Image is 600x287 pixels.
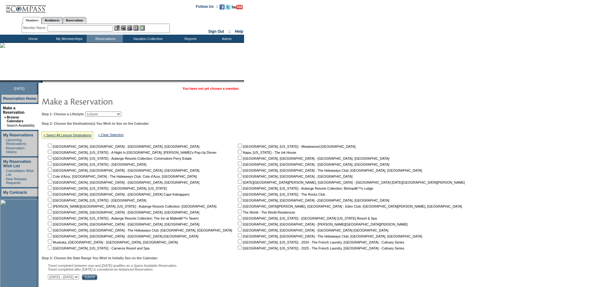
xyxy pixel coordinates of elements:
[50,35,87,43] td: My Memberships
[14,87,25,90] span: [DATE]
[183,87,239,90] span: You have not yet chosen a member.
[47,187,167,190] nobr: [GEOGRAPHIC_DATA], [US_STATE] - [GEOGRAPHIC_DATA], [US_STATE]
[237,228,388,232] nobr: [GEOGRAPHIC_DATA], [GEOGRAPHIC_DATA] - [GEOGRAPHIC_DATA] [GEOGRAPHIC_DATA]
[127,25,132,31] img: Impersonate
[47,157,192,160] nobr: [GEOGRAPHIC_DATA], [US_STATE] - Auberge Resorts Collection: Commodore Perry Estate
[6,146,25,154] a: Reservation History
[47,175,197,178] nobr: Cote d'Azur, [GEOGRAPHIC_DATA] - The Hideaways Club: Cote d'Azur, [GEOGRAPHIC_DATA]
[40,80,43,83] img: promoShadowLeftCorner.gif
[237,240,404,244] nobr: [GEOGRAPHIC_DATA], [US_STATE] - 2024 - The French Laundry, [GEOGRAPHIC_DATA] - Culinary Series
[235,29,243,34] a: Help
[82,274,97,280] input: Submit
[140,25,145,31] img: b_calculator.gif
[172,35,208,43] td: Reports
[47,204,216,208] nobr: [PERSON_NAME][GEOGRAPHIC_DATA], [US_STATE] - Auberge Resorts Collection: [GEOGRAPHIC_DATA]
[4,169,5,176] td: ·
[4,123,6,127] td: ·
[7,123,35,127] a: Search Availability
[47,181,199,184] nobr: [GEOGRAPHIC_DATA], [GEOGRAPHIC_DATA] - [GEOGRAPHIC_DATA], [GEOGRAPHIC_DATA]
[226,6,231,10] a: Follow us on Twitter
[237,192,325,196] nobr: [GEOGRAPHIC_DATA], [US_STATE] - The Rocks Club
[237,210,295,214] nobr: The World - The World Residences
[4,138,5,146] td: ·
[47,145,199,148] nobr: [GEOGRAPHIC_DATA], [GEOGRAPHIC_DATA] - [GEOGRAPHIC_DATA], [GEOGRAPHIC_DATA]
[3,159,31,168] a: My Reservation Wish List
[237,181,465,184] nobr: [DATE][GEOGRAPHIC_DATA][PERSON_NAME], [GEOGRAPHIC_DATA] - [GEOGRAPHIC_DATA] [DATE][GEOGRAPHIC_DAT...
[23,25,48,31] div: Member Name:
[14,35,50,43] td: Home
[6,169,34,176] a: Cancellation Wish List
[98,133,123,137] a: » Clear Selection
[47,234,198,238] nobr: [GEOGRAPHIC_DATA], [GEOGRAPHIC_DATA] - [GEOGRAPHIC_DATA] [GEOGRAPHIC_DATA]
[6,138,26,146] a: Upcoming Reservations
[237,198,389,202] nobr: [GEOGRAPHIC_DATA], [GEOGRAPHIC_DATA] - [GEOGRAPHIC_DATA], [GEOGRAPHIC_DATA]
[87,35,123,43] td: Reservations
[237,163,389,166] nobr: [GEOGRAPHIC_DATA], [GEOGRAPHIC_DATA] - [GEOGRAPHIC_DATA], [GEOGRAPHIC_DATA]
[47,192,189,196] nobr: [GEOGRAPHIC_DATA], [GEOGRAPHIC_DATA] - [GEOGRAPHIC_DATA] Cape Kidnappers
[47,169,199,172] nobr: [GEOGRAPHIC_DATA], [GEOGRAPHIC_DATA] - [GEOGRAPHIC_DATA], [GEOGRAPHIC_DATA]
[237,216,377,220] nobr: [GEOGRAPHIC_DATA], [US_STATE] - [GEOGRAPHIC_DATA] [US_STATE] Resort & Spa
[226,4,231,9] img: Follow us on Twitter
[48,267,153,271] nobr: Travel completed after [DATE] is considered an Advanced Reservation.
[208,29,224,34] a: Sign Out
[42,256,158,260] b: Step 3: Choose the Date Range You Wish to Initially See on the Calendar:
[47,210,199,214] nobr: [GEOGRAPHIC_DATA], [GEOGRAPHIC_DATA] - [GEOGRAPHIC_DATA], [GEOGRAPHIC_DATA]
[47,198,146,202] nobr: [GEOGRAPHIC_DATA], [US_STATE] - [GEOGRAPHIC_DATA]
[47,151,217,154] nobr: [GEOGRAPHIC_DATA], [US_STATE] - A Night In [GEOGRAPHIC_DATA]: [PERSON_NAME]'s Pop-Up Dinner
[3,133,33,137] a: My Reservations
[123,35,172,43] td: Vacation Collection
[3,190,27,195] a: My Contracts
[237,222,408,226] nobr: [GEOGRAPHIC_DATA], [GEOGRAPHIC_DATA] - [PERSON_NAME][GEOGRAPHIC_DATA][PERSON_NAME]
[228,29,231,34] span: ::
[48,264,177,267] span: Travel completed between now and [DATE] qualifies as a Space Available Reservation.
[47,216,199,220] nobr: [GEOGRAPHIC_DATA], [US_STATE] - Auberge Resorts Collection: The Inn at Matteiâ€™s Tavern
[4,146,5,154] td: ·
[3,96,36,101] a: Reservation Home
[47,222,199,226] nobr: [GEOGRAPHIC_DATA], [GEOGRAPHIC_DATA] - [GEOGRAPHIC_DATA], [GEOGRAPHIC_DATA]
[237,157,389,160] nobr: [GEOGRAPHIC_DATA], [GEOGRAPHIC_DATA] - [GEOGRAPHIC_DATA], [GEOGRAPHIC_DATA]
[47,163,146,166] nobr: [GEOGRAPHIC_DATA], [US_STATE] - [GEOGRAPHIC_DATA]
[133,25,139,31] img: Reservations
[237,234,422,238] nobr: [GEOGRAPHIC_DATA], [GEOGRAPHIC_DATA] - The Hideaways Club: [GEOGRAPHIC_DATA], [GEOGRAPHIC_DATA]
[237,204,462,208] nobr: [GEOGRAPHIC_DATA][PERSON_NAME], [GEOGRAPHIC_DATA] - Eden Club: [GEOGRAPHIC_DATA][PERSON_NAME], [G...
[42,95,168,107] img: pgTtlMakeReservation.gif
[4,115,6,119] b: »
[237,145,356,148] nobr: [GEOGRAPHIC_DATA], [US_STATE] - Meadowood [GEOGRAPHIC_DATA]
[237,151,296,154] nobr: Napa, [US_STATE] - The Ink House
[196,4,218,11] td: Follow Us ::
[43,80,43,83] img: blank.gif
[42,112,84,116] b: Step 1: Choose a Lifestyle:
[7,115,23,123] a: Browse Calendars
[220,6,225,10] a: Become our fan on Facebook
[42,122,150,125] b: Step 2: Choose the Destination(s) You Wish to See on the Calendar:
[231,6,243,10] a: Subscribe to our YouTube Channel
[237,175,352,178] nobr: [GEOGRAPHIC_DATA], [GEOGRAPHIC_DATA] - [GEOGRAPHIC_DATA]
[237,169,422,172] nobr: [GEOGRAPHIC_DATA], [GEOGRAPHIC_DATA] - The Hideaways Club: [GEOGRAPHIC_DATA], [GEOGRAPHIC_DATA]
[23,17,42,24] a: Members
[121,25,126,31] img: View
[63,17,86,24] a: Reservations
[237,187,373,190] nobr: [GEOGRAPHIC_DATA], [US_STATE] - Auberge Resorts Collection: Bishopâ€™s Lodge
[47,228,232,232] nobr: [GEOGRAPHIC_DATA], [GEOGRAPHIC_DATA] - The Hideaways Club: [GEOGRAPHIC_DATA], [GEOGRAPHIC_DATA]
[42,17,63,24] a: Residences
[208,35,244,43] td: Admin
[220,4,225,9] img: Become our fan on Facebook
[43,133,91,137] a: » Select All Leisure Destinations
[237,246,404,250] nobr: [GEOGRAPHIC_DATA], [US_STATE] - 2025 - The French Laundry, [GEOGRAPHIC_DATA] - Culinary Series
[4,177,5,185] td: ·
[231,5,243,9] img: Subscribe to our YouTube Channel
[47,246,150,250] nobr: [GEOGRAPHIC_DATA], [US_STATE] - Carneros Resort and Spa
[6,177,26,185] a: New Release Requests
[114,25,120,31] img: b_edit.gif
[3,106,25,115] a: Make a Reservation
[47,240,178,244] nobr: Muskoka, [GEOGRAPHIC_DATA] - [GEOGRAPHIC_DATA], [GEOGRAPHIC_DATA]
